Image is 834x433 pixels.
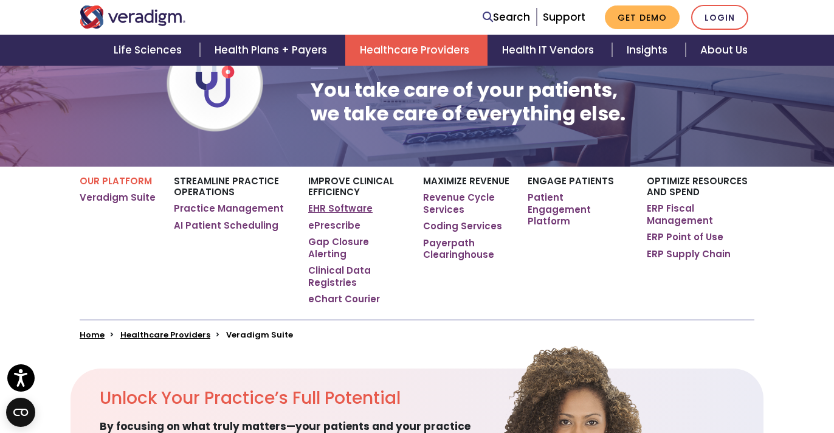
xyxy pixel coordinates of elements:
a: Health Plans + Payers [200,35,345,66]
a: eChart Courier [308,293,380,305]
iframe: Drift Chat Widget [601,358,819,418]
a: Patient Engagement Platform [528,192,629,227]
h1: You take care of your patients, we take care of everything else. [311,78,625,125]
a: Practice Management [174,203,284,215]
a: Gap Closure Alerting [308,236,405,260]
h2: Unlock Your Practice’s Full Potential [100,388,475,409]
a: About Us [686,35,762,66]
a: Coding Services [423,220,502,232]
a: Support [543,10,585,24]
a: Get Demo [605,5,680,29]
a: EHR Software [308,203,373,215]
a: ERP Point of Use [647,231,723,243]
a: ERP Supply Chain [647,248,731,260]
a: Healthcare Providers [120,329,210,341]
a: Login [691,5,748,30]
a: Clinical Data Registries [308,265,405,288]
a: AI Patient Scheduling [174,220,278,232]
a: Healthcare Providers [345,35,488,66]
a: Revenue Cycle Services [423,192,509,215]
a: Health IT Vendors [488,35,612,66]
a: Veradigm Suite [80,192,156,204]
a: Life Sciences [99,35,200,66]
img: Veradigm logo [80,5,186,29]
a: Payerpath Clearinghouse [423,237,509,261]
a: Search [483,9,530,26]
a: Home [80,329,105,341]
a: ERP Fiscal Management [647,203,754,226]
a: Insights [612,35,686,66]
button: Open CMP widget [6,398,35,427]
a: ePrescribe [308,220,360,232]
